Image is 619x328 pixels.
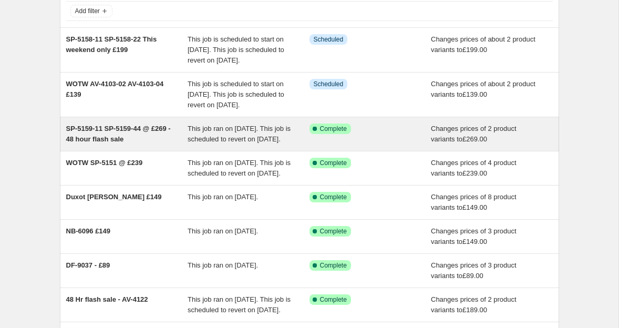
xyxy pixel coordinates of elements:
span: Scheduled [314,35,344,44]
span: This job ran on [DATE]. This job is scheduled to revert on [DATE]. [188,125,291,143]
span: Add filter [75,7,100,15]
span: Changes prices of 8 product variants to [431,193,517,211]
span: This job ran on [DATE]. This job is scheduled to revert on [DATE]. [188,295,291,314]
span: Changes prices of 4 product variants to [431,159,517,177]
span: Changes prices of about 2 product variants to [431,35,535,54]
span: £89.00 [462,272,483,280]
span: £189.00 [462,306,487,314]
span: Complete [320,261,347,270]
span: WOTW SP-5151 @ £239 [66,159,143,167]
span: Changes prices of 2 product variants to [431,125,517,143]
span: WOTW AV-4103-02 AV-4103-04 £139 [66,80,164,98]
span: £239.00 [462,169,487,177]
span: 48 Hr flash sale - AV-4122 [66,295,148,303]
span: Changes prices of 3 product variants to [431,261,517,280]
span: Scheduled [314,80,344,88]
span: This job is scheduled to start on [DATE]. This job is scheduled to revert on [DATE]. [188,80,284,109]
span: Complete [320,193,347,201]
span: Duxot [PERSON_NAME] £149 [66,193,162,201]
span: £269.00 [462,135,487,143]
span: This job ran on [DATE]. [188,261,258,269]
span: This job ran on [DATE]. [188,193,258,201]
span: This job ran on [DATE]. This job is scheduled to revert on [DATE]. [188,159,291,177]
span: Complete [320,125,347,133]
span: Complete [320,227,347,235]
span: NB-6096 £149 [66,227,111,235]
span: £199.00 [462,46,487,54]
span: Changes prices of 3 product variants to [431,227,517,245]
button: Add filter [70,5,112,17]
span: Complete [320,295,347,304]
span: £149.00 [462,203,487,211]
span: £139.00 [462,90,487,98]
span: Changes prices of about 2 product variants to [431,80,535,98]
span: SP-5158-11 SP-5158-22 This weekend only £199 [66,35,157,54]
span: SP-5159-11 SP-5159-44 @ £269 - 48 hour flash sale [66,125,171,143]
span: DF-9037 - £89 [66,261,110,269]
span: This job ran on [DATE]. [188,227,258,235]
span: Changes prices of 2 product variants to [431,295,517,314]
span: Complete [320,159,347,167]
span: £149.00 [462,238,487,245]
span: This job is scheduled to start on [DATE]. This job is scheduled to revert on [DATE]. [188,35,284,64]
